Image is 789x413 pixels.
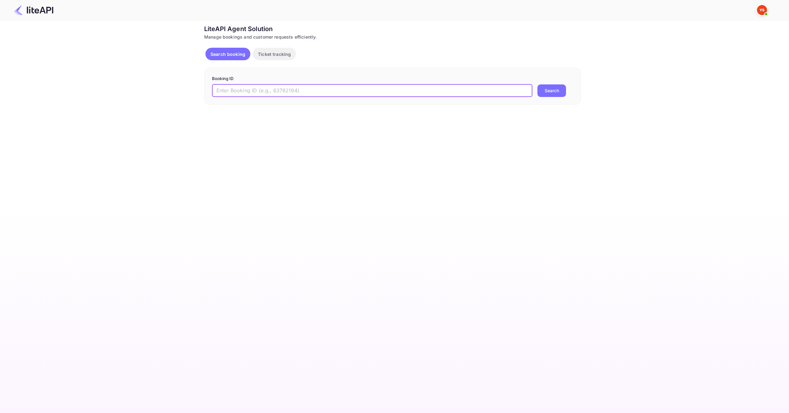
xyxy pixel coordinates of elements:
[212,76,573,82] p: Booking ID
[14,5,53,15] img: LiteAPI Logo
[757,5,767,15] img: Yandex Support
[258,51,291,57] p: Ticket tracking
[204,34,581,40] div: Manage bookings and customer requests efficiently.
[537,84,566,97] button: Search
[210,51,245,57] p: Search booking
[204,24,581,34] div: LiteAPI Agent Solution
[212,84,532,97] input: Enter Booking ID (e.g., 63782194)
